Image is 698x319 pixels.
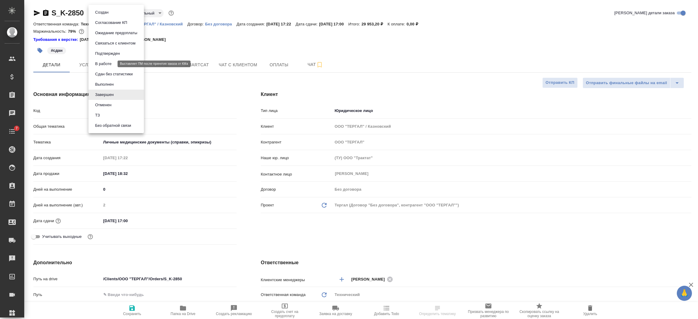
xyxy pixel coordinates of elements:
[93,122,133,129] button: Без обратной связи
[93,71,135,77] button: Сдан без статистики
[93,112,102,119] button: ТЗ
[93,19,129,26] button: Согласование КП
[93,40,137,47] button: Связаться с клиентом
[93,9,110,16] button: Создан
[93,91,115,98] button: Завершен
[93,61,113,67] button: В работе
[93,81,115,88] button: Выполнен
[93,30,139,36] button: Ожидание предоплаты
[93,102,113,108] button: Отменен
[93,50,122,57] button: Подтвержден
